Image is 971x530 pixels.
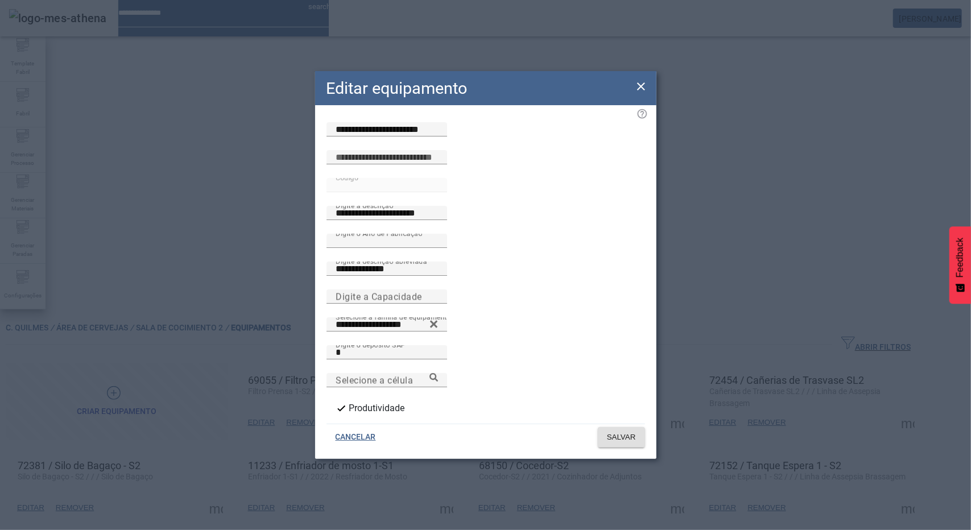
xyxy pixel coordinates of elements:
mat-label: Selecione a célula [336,375,413,386]
mat-label: Digite a descrição [336,201,393,209]
mat-label: Digite a descrição abreviada [336,257,427,265]
button: Feedback - Mostrar pesquisa [949,226,971,304]
mat-label: Digite a Capacidade [336,291,422,302]
span: CANCELAR [336,432,376,443]
mat-label: Selecione a família de equipamento [336,313,451,321]
input: Number [336,374,438,387]
input: Number [336,318,438,332]
mat-label: Digite o Ano de Fabricação [336,229,422,237]
h2: Editar equipamento [327,76,468,101]
mat-label: Código [336,173,358,181]
button: SALVAR [598,427,645,448]
span: SALVAR [607,432,636,443]
span: Feedback [955,238,965,278]
label: Produtividade [347,401,405,415]
mat-label: Digite o depósito SAP [336,341,406,349]
button: CANCELAR [327,427,385,448]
